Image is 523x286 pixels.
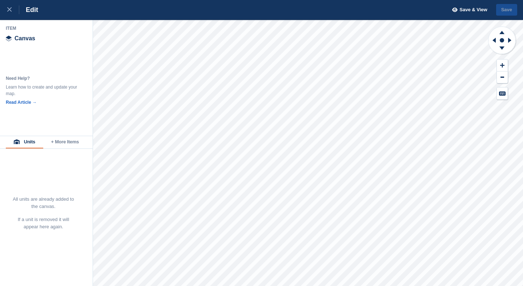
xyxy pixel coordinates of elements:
[6,84,78,97] div: Learn how to create and update your map.
[6,36,12,41] img: canvas-icn.9d1aba5b.svg
[15,36,35,41] span: Canvas
[12,216,74,230] p: If a unit is removed it will appear here again.
[6,100,37,105] a: Read Article →
[459,6,487,13] span: Save & View
[497,60,508,71] button: Zoom In
[448,4,487,16] button: Save & View
[6,25,87,31] div: Item
[497,87,508,99] button: Keyboard Shortcuts
[6,136,43,148] button: Units
[496,4,517,16] button: Save
[19,5,38,14] div: Edit
[6,75,78,82] div: Need Help?
[43,136,87,148] button: + More Items
[497,71,508,83] button: Zoom Out
[12,196,74,210] p: All units are already added to the canvas.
